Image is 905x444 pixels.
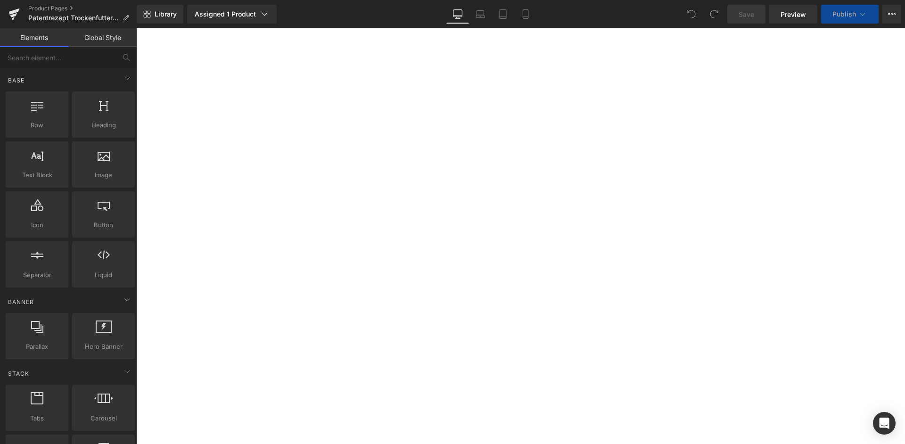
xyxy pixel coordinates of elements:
span: Row [8,120,66,130]
span: Icon [8,220,66,230]
a: Preview [769,5,817,24]
div: Open Intercom Messenger [873,412,896,435]
button: More [882,5,901,24]
button: Undo [682,5,701,24]
span: Tabs [8,413,66,423]
span: Separator [8,270,66,280]
span: Carousel [75,413,132,423]
span: Parallax [8,342,66,352]
a: New Library [137,5,183,24]
span: Patentrezept Trockenfutter (08/2023) [28,14,119,22]
div: Assigned 1 Product [195,9,269,19]
a: Global Style [68,28,137,47]
button: Publish [821,5,879,24]
a: Tablet [492,5,514,24]
a: Product Pages [28,5,137,12]
span: Image [75,170,132,180]
span: Preview [781,9,806,19]
span: Base [7,76,25,85]
span: Text Block [8,170,66,180]
span: Hero Banner [75,342,132,352]
span: Stack [7,369,30,378]
span: Library [155,10,177,18]
span: Publish [832,10,856,18]
a: Mobile [514,5,537,24]
span: Banner [7,297,35,306]
span: Save [739,9,754,19]
a: Laptop [469,5,492,24]
button: Redo [705,5,724,24]
span: Heading [75,120,132,130]
a: Desktop [446,5,469,24]
span: Liquid [75,270,132,280]
span: Button [75,220,132,230]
